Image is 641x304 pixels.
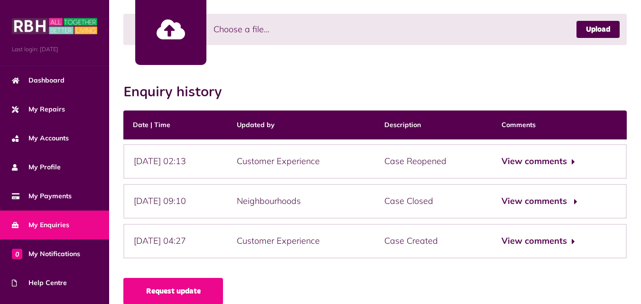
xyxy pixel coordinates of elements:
[12,249,22,259] span: 0
[12,220,69,230] span: My Enquiries
[375,144,492,179] div: Case Reopened
[123,144,227,179] div: [DATE] 02:13
[12,133,69,143] span: My Accounts
[375,111,492,139] th: Description
[123,111,227,139] th: Date | Time
[12,104,65,114] span: My Repairs
[12,191,72,201] span: My Payments
[214,23,269,36] span: Choose a file...
[12,162,61,172] span: My Profile
[12,75,65,85] span: Dashboard
[123,184,227,219] div: [DATE] 09:10
[227,224,374,258] div: Customer Experience
[375,184,492,219] div: Case Closed
[502,194,575,208] button: View comments
[227,111,374,139] th: Updated by
[123,84,232,101] h2: Enquiry history
[12,45,97,54] span: Last login: [DATE]
[227,144,374,179] div: Customer Experience
[12,249,80,259] span: My Notifications
[375,224,492,258] div: Case Created
[492,111,627,139] th: Comments
[12,278,67,288] span: Help Centre
[576,21,620,38] a: Upload
[502,234,575,248] button: View comments
[502,155,575,168] button: View comments
[12,17,97,36] img: MyRBH
[123,224,227,258] div: [DATE] 04:27
[227,184,374,219] div: Neighbourhoods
